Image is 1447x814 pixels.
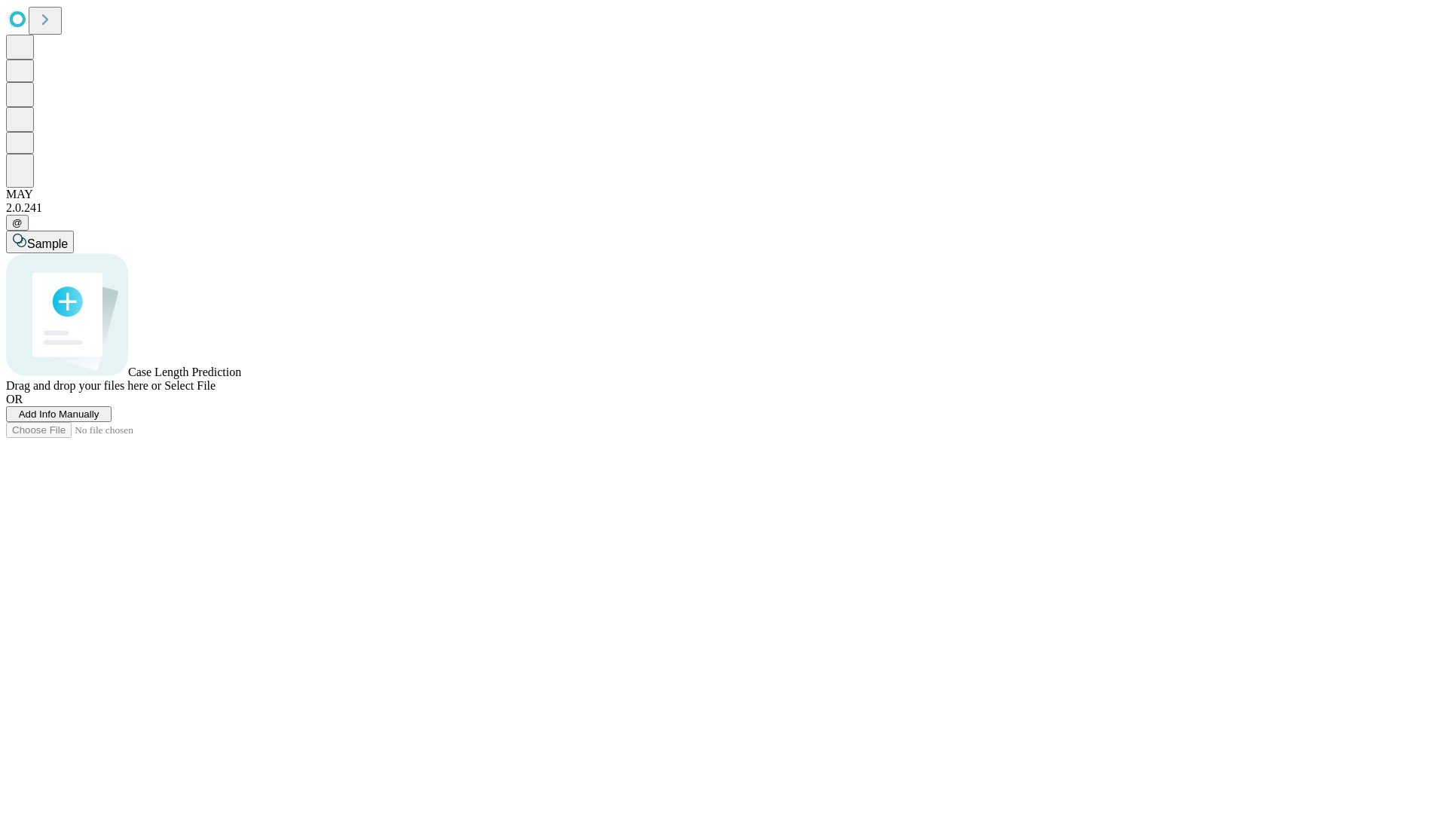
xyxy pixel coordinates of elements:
span: Select File [164,379,216,392]
span: OR [6,393,23,405]
div: 2.0.241 [6,201,1441,215]
span: Sample [27,237,68,250]
div: MAY [6,188,1441,201]
button: @ [6,215,29,231]
span: Add Info Manually [19,409,99,420]
button: Sample [6,231,74,253]
button: Add Info Manually [6,406,112,422]
span: @ [12,217,23,228]
span: Case Length Prediction [128,366,241,378]
span: Drag and drop your files here or [6,379,161,392]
